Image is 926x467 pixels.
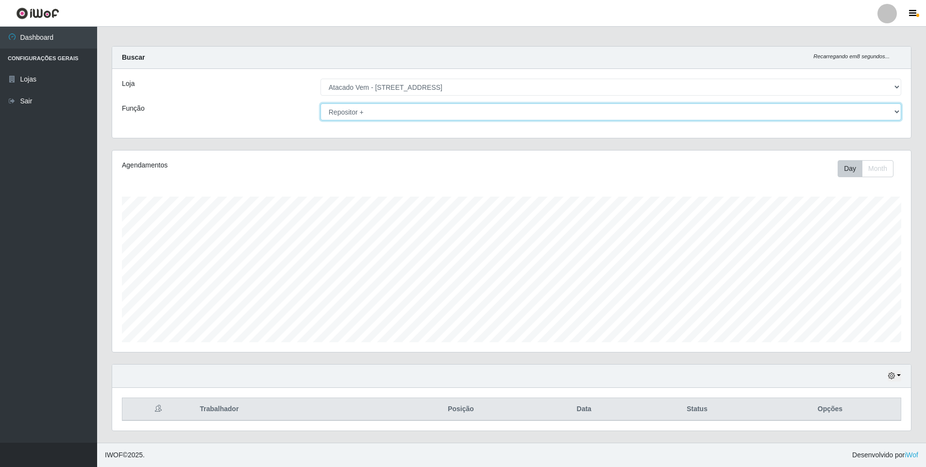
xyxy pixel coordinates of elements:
label: Função [122,103,145,114]
span: Desenvolvido por [852,450,918,460]
i: Recarregando em 8 segundos... [813,53,890,59]
th: Trabalhador [194,398,388,421]
button: Day [838,160,862,177]
span: © 2025 . [105,450,145,460]
div: Agendamentos [122,160,438,170]
div: First group [838,160,893,177]
label: Loja [122,79,135,89]
a: iWof [905,451,918,459]
img: CoreUI Logo [16,7,59,19]
div: Toolbar with button groups [838,160,901,177]
strong: Buscar [122,53,145,61]
th: Status [635,398,759,421]
button: Month [862,160,893,177]
th: Posição [388,398,534,421]
th: Data [533,398,635,421]
span: IWOF [105,451,123,459]
th: Opções [759,398,901,421]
